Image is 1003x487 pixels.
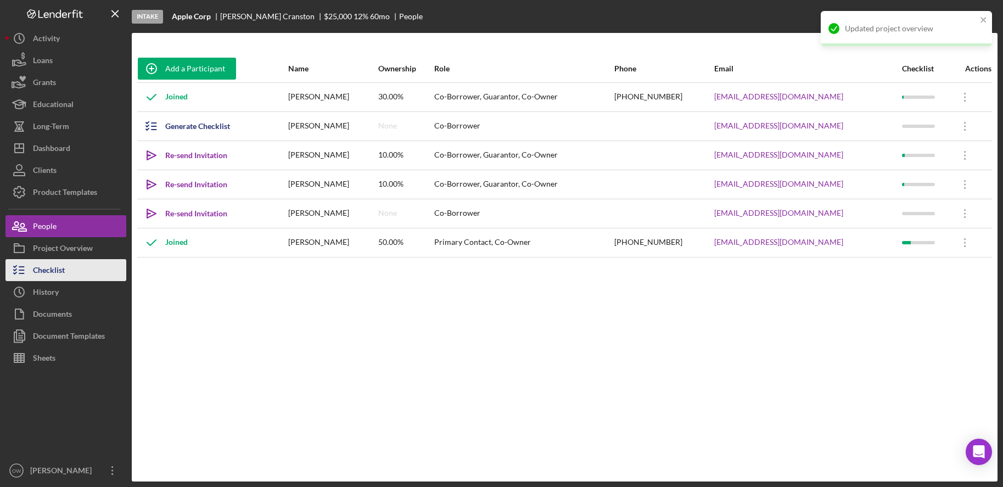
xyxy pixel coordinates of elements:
div: Role [434,64,613,73]
div: [PERSON_NAME] Cranston [220,12,324,21]
button: Activity [5,27,126,49]
b: Apple Corp [172,12,211,21]
button: Re-send Invitation [138,144,238,166]
div: Co-Borrower, Guarantor, Co-Owner [434,83,613,111]
button: Grants [5,71,126,93]
text: OW [12,468,21,474]
div: Project Overview [33,237,93,262]
div: Co-Borrower, Guarantor, Co-Owner [434,171,613,198]
div: Long-Term [33,115,69,140]
a: [EMAIL_ADDRESS][DOMAIN_NAME] [714,92,843,101]
div: Joined [138,83,188,111]
div: 12 % [354,12,368,21]
button: History [5,281,126,303]
button: Document Templates [5,325,126,347]
div: Ownership [378,64,434,73]
button: Educational [5,93,126,115]
div: Add a Participant [165,58,225,80]
div: 10.00% [378,142,434,169]
div: [PHONE_NUMBER] [614,83,713,111]
div: Updated project overview [845,24,977,33]
div: Generate Checklist [165,115,230,137]
div: Sheets [33,347,55,372]
div: Documents [33,303,72,328]
div: None [378,209,397,217]
button: Re-send Invitation [138,173,238,195]
div: [PERSON_NAME] [288,113,377,140]
button: Dashboard [5,137,126,159]
div: [PERSON_NAME] [288,200,377,227]
div: Primary Contact, Co-Owner [434,229,613,256]
div: History [33,281,59,306]
a: [EMAIL_ADDRESS][DOMAIN_NAME] [714,180,843,188]
button: Documents [5,303,126,325]
a: [EMAIL_ADDRESS][DOMAIN_NAME] [714,150,843,159]
div: Loans [33,49,53,74]
div: [PERSON_NAME] [288,142,377,169]
button: Clients [5,159,126,181]
button: Product Templates [5,181,126,203]
div: Joined [138,229,188,256]
div: None [378,121,397,130]
button: Sheets [5,347,126,369]
div: Product Templates [33,181,97,206]
div: Grants [33,71,56,96]
div: Name [288,64,377,73]
button: Loans [5,49,126,71]
div: 50.00% [378,229,434,256]
button: Checklist [5,259,126,281]
div: [PERSON_NAME] [288,171,377,198]
div: [PHONE_NUMBER] [614,229,713,256]
div: Phone [614,64,713,73]
div: Co-Borrower [434,113,613,140]
div: People [399,12,423,21]
a: [EMAIL_ADDRESS][DOMAIN_NAME] [714,121,843,130]
div: 30.00% [378,83,434,111]
div: Intake [132,10,163,24]
div: Actions [951,64,991,73]
div: Activity [33,27,60,52]
div: Co-Borrower, Guarantor, Co-Owner [434,142,613,169]
a: [EMAIL_ADDRESS][DOMAIN_NAME] [714,238,843,247]
button: close [980,15,988,26]
div: Open Intercom Messenger [966,439,992,465]
div: Checklist [902,64,950,73]
button: Add a Participant [138,58,236,80]
div: Clients [33,159,57,184]
a: [EMAIL_ADDRESS][DOMAIN_NAME] [714,209,843,217]
div: 60 mo [370,12,390,21]
div: 10.00% [378,171,434,198]
button: Re-send Invitation [138,203,238,225]
div: Email [714,64,901,73]
div: Re-send Invitation [165,203,227,225]
div: Re-send Invitation [165,173,227,195]
div: Co-Borrower [434,200,613,227]
div: [PERSON_NAME] [288,83,377,111]
button: OW[PERSON_NAME] [5,460,126,482]
div: Document Templates [33,325,105,350]
button: Generate Checklist [138,115,241,137]
button: Project Overview [5,237,126,259]
div: Re-send Invitation [165,144,227,166]
div: [PERSON_NAME] [27,460,99,484]
div: [PERSON_NAME] [288,229,377,256]
button: People [5,215,126,237]
div: Dashboard [33,137,70,162]
div: Educational [33,93,74,118]
button: Long-Term [5,115,126,137]
div: People [33,215,57,240]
